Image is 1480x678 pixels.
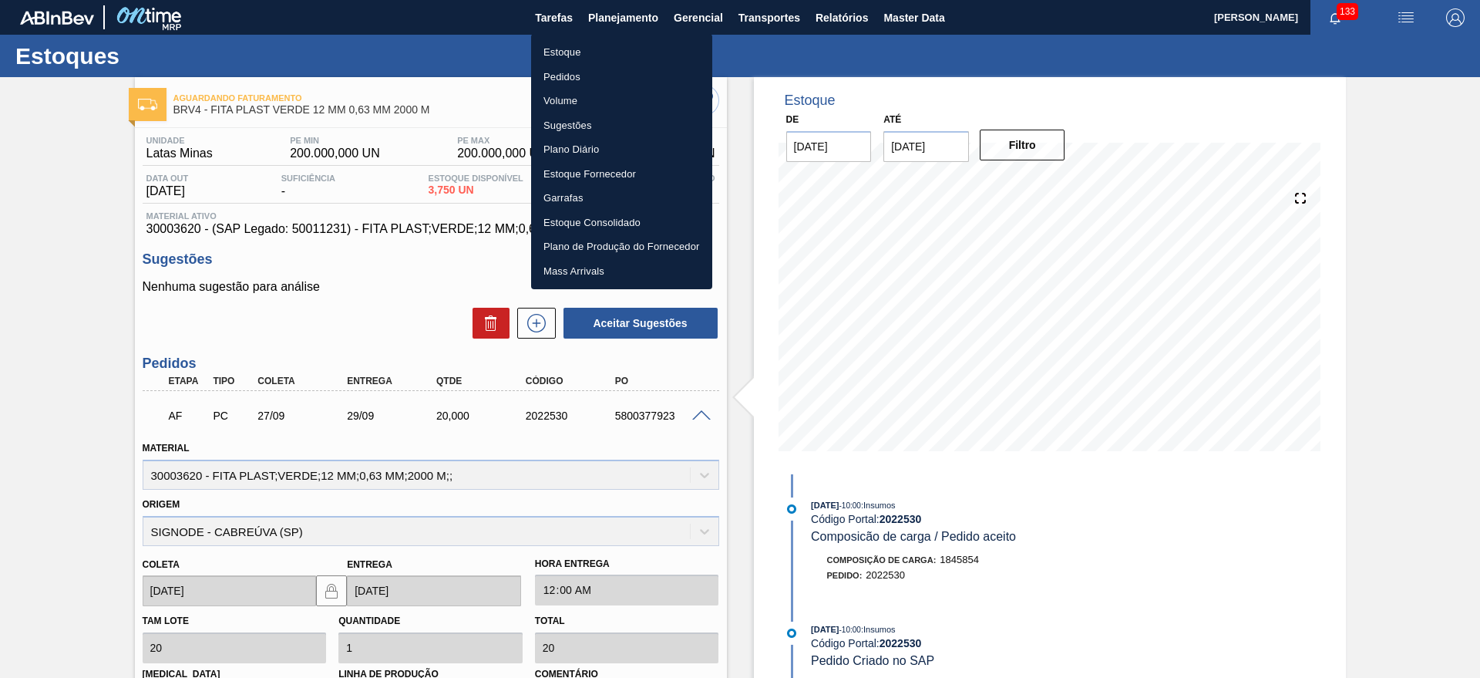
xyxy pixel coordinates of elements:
a: Estoque Consolidado [531,211,712,235]
a: Plano Diário [531,137,712,162]
a: Garrafas [531,186,712,211]
a: Mass Arrivals [531,259,712,284]
a: Plano de Produção do Fornecedor [531,234,712,259]
a: Sugestões [531,113,712,138]
a: Pedidos [531,65,712,89]
a: Estoque [531,40,712,65]
a: Estoque Fornecedor [531,162,712,187]
a: Volume [531,89,712,113]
